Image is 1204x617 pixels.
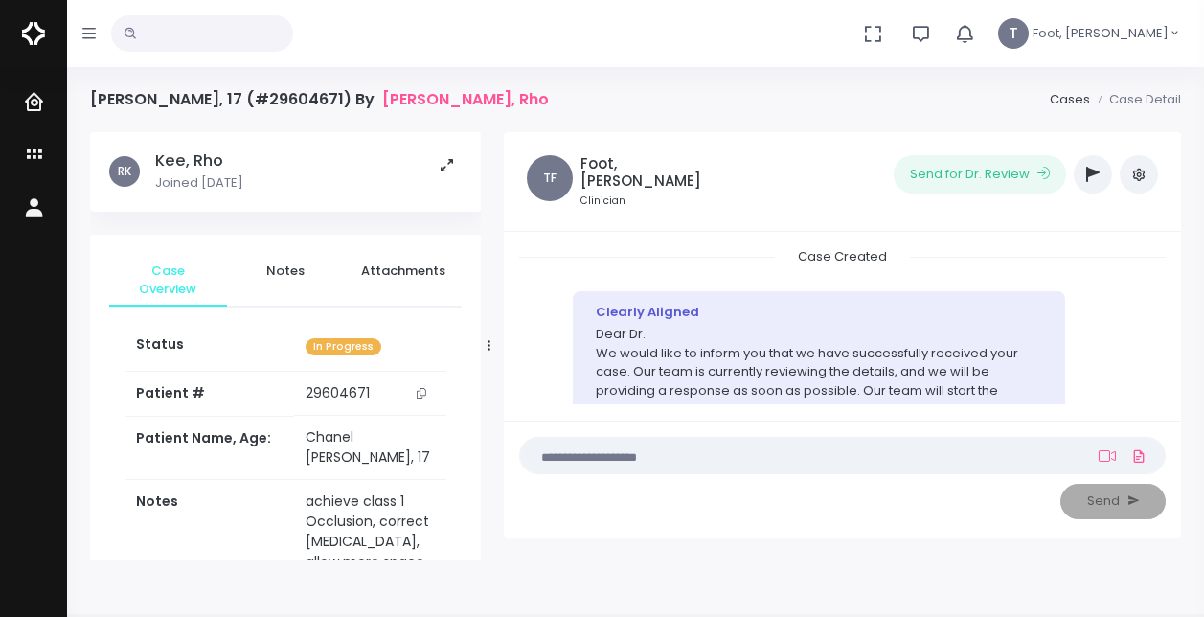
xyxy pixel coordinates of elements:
[22,13,45,54] img: Logo Horizontal
[125,262,212,299] span: Case Overview
[90,132,481,560] div: scrollable content
[580,194,722,209] small: Clinician
[519,247,1166,404] div: scrollable content
[1033,24,1169,43] span: Foot, [PERSON_NAME]
[90,90,549,108] h4: [PERSON_NAME], 17 (#29604671) By
[580,155,722,190] h5: Foot, [PERSON_NAME]
[596,303,1042,322] div: Clearly Aligned
[1090,90,1181,109] li: Case Detail
[998,18,1029,49] span: T
[1127,439,1150,473] a: Add Files
[775,241,910,271] span: Case Created
[1095,448,1120,464] a: Add Loom Video
[382,90,549,108] a: [PERSON_NAME], Rho
[155,173,243,193] p: Joined [DATE]
[1050,90,1090,108] a: Cases
[359,262,446,281] span: Attachments
[294,416,446,480] td: Chanel [PERSON_NAME], 17
[242,262,329,281] span: Notes
[894,155,1066,194] button: Send for Dr. Review
[306,338,381,356] span: In Progress
[125,416,294,480] th: Patient Name, Age:
[294,372,446,416] td: 29604671
[527,155,573,201] span: TF
[596,325,1042,419] p: Dear Dr. We would like to inform you that we have successfully received your case. Our team is cu...
[125,372,294,417] th: Patient #
[155,151,243,171] h5: Kee, Rho
[125,323,294,372] th: Status
[109,156,140,187] span: RK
